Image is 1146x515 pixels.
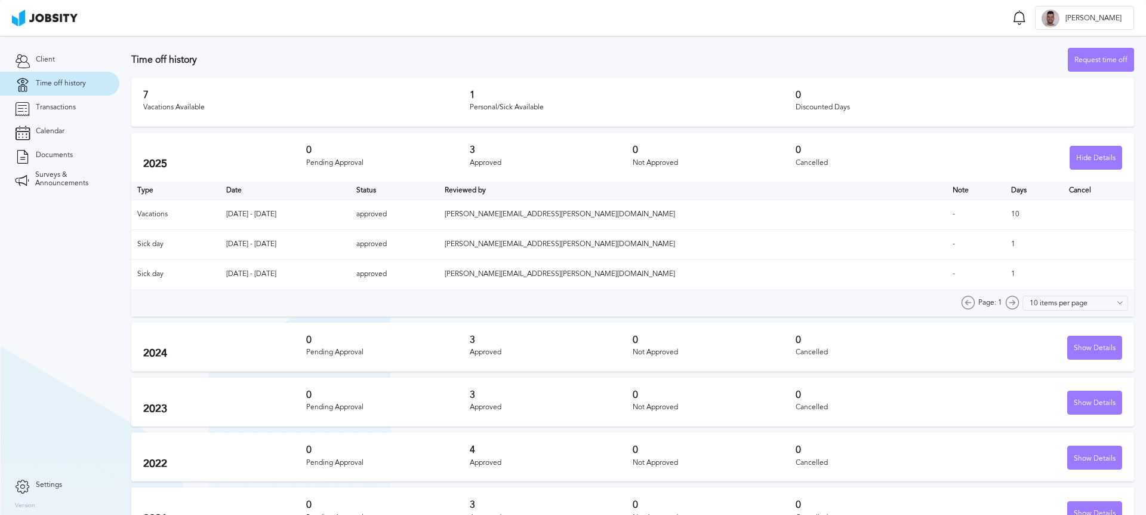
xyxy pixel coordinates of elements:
div: Cancelled [796,403,959,412]
h2: 2023 [143,403,306,415]
button: Request time off [1068,48,1134,72]
span: Settings [36,481,62,489]
h3: 3 [470,390,633,400]
td: 1 [1005,229,1062,259]
img: ab4bad089aa723f57921c736e9817d99.png [12,10,78,26]
button: Hide Details [1070,146,1122,170]
th: Toggle SortBy [439,182,946,200]
th: Type [131,182,220,200]
h3: 1 [470,90,796,100]
th: Toggle SortBy [947,182,1005,200]
span: [PERSON_NAME][EMAIL_ADDRESS][PERSON_NAME][DOMAIN_NAME] [445,240,675,248]
h2: 2025 [143,158,306,170]
td: 1 [1005,259,1062,289]
div: Show Details [1068,336,1122,360]
td: Vacations [131,200,220,229]
span: [PERSON_NAME] [1059,14,1127,23]
div: Discounted Days [796,103,1122,112]
h2: 2024 [143,347,306,360]
h3: 0 [306,445,469,455]
button: Show Details [1067,336,1122,360]
h3: 0 [633,499,796,510]
span: - [953,240,955,248]
span: Surveys & Announcements [35,171,104,188]
span: Documents [36,151,73,160]
div: Cancelled [796,459,959,467]
div: Request time off [1068,48,1133,72]
span: Page: 1 [978,299,1002,307]
h3: 0 [796,145,959,155]
td: approved [350,229,439,259]
label: Version: [15,502,37,510]
td: [DATE] - [DATE] [220,259,350,289]
th: Cancel [1063,182,1134,200]
button: M[PERSON_NAME] [1035,6,1134,30]
button: Show Details [1067,446,1122,470]
span: - [953,269,955,278]
h3: 0 [796,499,959,510]
div: Cancelled [796,159,959,167]
div: Not Approved [633,348,796,357]
h3: 3 [470,335,633,345]
div: Cancelled [796,348,959,357]
button: Show Details [1067,391,1122,415]
h3: 0 [306,390,469,400]
h3: 0 [306,145,469,155]
div: Pending Approval [306,348,469,357]
td: approved [350,200,439,229]
h3: 0 [796,90,1122,100]
div: Pending Approval [306,159,469,167]
h3: 7 [143,90,470,100]
div: Vacations Available [143,103,470,112]
h3: Time off history [131,54,1068,65]
div: Not Approved [633,159,796,167]
div: Personal/Sick Available [470,103,796,112]
h3: 0 [633,390,796,400]
td: Sick day [131,229,220,259]
span: Client [36,56,55,64]
div: Not Approved [633,459,796,467]
div: Approved [470,348,633,357]
h3: 0 [306,499,469,510]
div: Show Details [1068,446,1122,470]
div: Approved [470,159,633,167]
td: Sick day [131,259,220,289]
span: Transactions [36,103,76,112]
h3: 0 [796,445,959,455]
h3: 3 [470,145,633,155]
div: M [1042,10,1059,27]
div: Not Approved [633,403,796,412]
div: Show Details [1068,391,1122,415]
td: approved [350,259,439,289]
span: Calendar [36,127,64,136]
h3: 0 [633,335,796,345]
div: Pending Approval [306,459,469,467]
span: [PERSON_NAME][EMAIL_ADDRESS][PERSON_NAME][DOMAIN_NAME] [445,269,675,278]
td: [DATE] - [DATE] [220,200,350,229]
div: Approved [470,403,633,412]
h3: 0 [633,145,796,155]
div: Pending Approval [306,403,469,412]
div: Approved [470,459,633,467]
th: Days [1005,182,1062,200]
h3: 0 [633,445,796,455]
span: - [953,210,955,218]
th: Toggle SortBy [350,182,439,200]
h3: 3 [470,499,633,510]
h3: 0 [306,335,469,345]
th: Toggle SortBy [220,182,350,200]
h3: 0 [796,335,959,345]
h3: 4 [470,445,633,455]
span: [PERSON_NAME][EMAIL_ADDRESS][PERSON_NAME][DOMAIN_NAME] [445,210,675,218]
td: [DATE] - [DATE] [220,229,350,259]
td: 10 [1005,200,1062,229]
h3: 0 [796,390,959,400]
span: Time off history [36,79,86,88]
h2: 2022 [143,458,306,470]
